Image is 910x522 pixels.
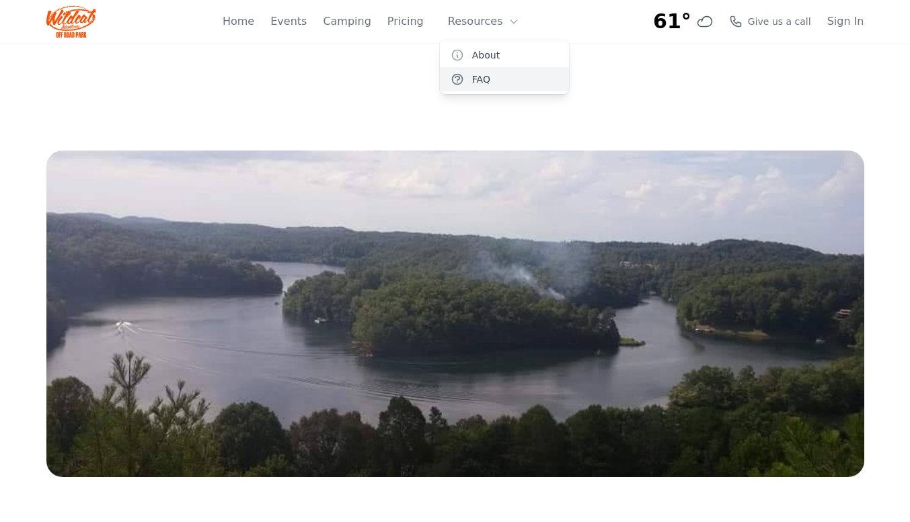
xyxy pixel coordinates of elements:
button: Resources [440,8,527,35]
a: Camping [323,13,371,30]
span: 61° [653,9,691,34]
a: About [440,43,569,67]
a: Home [223,13,254,30]
img: Wildcat Logo [46,5,97,38]
a: Events [270,13,307,30]
a: Pricing [387,13,424,30]
span: Give us a call [748,15,811,28]
a: Sign In [827,13,864,30]
a: FAQ [440,67,569,91]
a: Give us a call [729,15,811,28]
